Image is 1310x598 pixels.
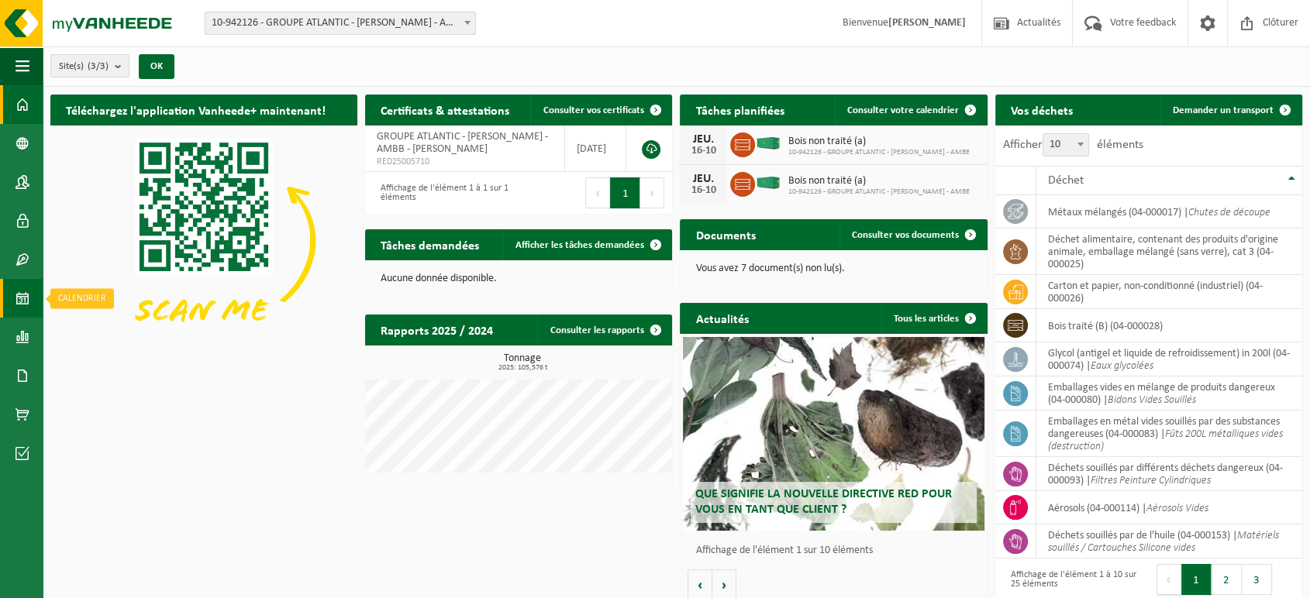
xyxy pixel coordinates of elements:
[565,125,626,172] td: [DATE]
[680,303,764,333] h2: Actualités
[847,105,959,115] span: Consulter votre calendrier
[1212,564,1242,595] button: 2
[683,337,984,531] a: Que signifie la nouvelle directive RED pour vous en tant que client ?
[1036,309,1302,342] td: bois traité (B) (04-000028)
[755,176,781,190] img: HK-XC-40-GN-00
[788,187,969,197] span: 10-942126 - GROUPE ATLANTIC - [PERSON_NAME] - AMBB
[365,229,495,259] h2: Tâches demandées
[515,240,643,250] span: Afficher les tâches demandées
[688,133,719,146] div: JEU.
[365,314,508,345] h2: Rapports 2025 / 2024
[610,177,640,208] button: 1
[377,131,548,155] span: GROUPE ATLANTIC - [PERSON_NAME] - AMBB - [PERSON_NAME]
[1048,530,1279,554] i: Matériels souillés / Cartouches Silicone vides
[1036,491,1302,524] td: aérosols (04-000114) |
[50,95,341,125] h2: Téléchargez l'application Vanheede+ maintenant!
[1036,524,1302,558] td: déchets souillés par de l'huile (04-000153) |
[688,173,719,185] div: JEU.
[1036,411,1302,457] td: emballages en métal vides souillés par des substances dangereuses (04-000083) |
[680,95,799,125] h2: Tâches planifiées
[543,105,643,115] span: Consulter vos certificats
[888,17,966,29] strong: [PERSON_NAME]
[688,146,719,156] div: 16-10
[788,136,969,148] span: Bois non traité (a)
[1160,95,1301,125] a: Demander un transport
[881,303,986,334] a: Tous les articles
[50,54,129,77] button: Site(s)(3/3)
[1157,564,1181,595] button: Previous
[680,219,770,249] h2: Documents
[1036,229,1302,275] td: déchet alimentaire, contenant des produits d'origine animale, emballage mélangé (sans verre), cat...
[1108,394,1196,406] i: Bidons Vides Souillés
[537,314,671,345] a: Consulter les rapports
[695,545,979,556] p: Affichage de l'élément 1 sur 10 éléments
[839,219,986,250] a: Consulter vos documents
[1036,457,1302,491] td: déchets souillés par différents déchets dangereux (04-000093) |
[755,136,781,150] img: HK-XC-40-GN-00
[373,364,672,372] span: 2025: 105,576 t
[139,54,174,79] button: OK
[502,229,671,260] a: Afficher les tâches demandées
[1036,342,1302,376] td: glycol (antigel et liquide de refroidissement) in 200l (04-000074) |
[377,156,553,168] span: RED25005710
[373,176,511,210] div: Affichage de l'élément 1 à 1 sur 1 éléments
[688,185,719,196] div: 16-10
[1036,195,1302,229] td: métaux mélangés (04-000017) |
[1036,376,1302,411] td: emballages vides en mélange de produits dangereux (04-000080) |
[205,12,476,35] span: 10-942126 - GROUPE ATLANTIC - MERVILLE BILLY BERCLAU - AMBB - BILLY BERCLAU
[1048,428,1283,452] i: Fûts 200L métalliques vides (destruction)
[1146,503,1208,514] i: Aérosols Vides
[530,95,671,125] a: Consulter vos certificats
[1188,207,1270,218] i: Chutes de découpe
[381,273,657,284] p: Aucune donnée disponible.
[695,263,971,274] p: Vous avez 7 document(s) non lu(s).
[88,61,109,71] count: (3/3)
[788,175,969,187] span: Bois non traité (a)
[1091,360,1153,372] i: Eaux glycolées
[1043,134,1088,156] span: 10
[59,55,109,78] span: Site(s)
[205,12,475,34] span: 10-942126 - GROUPE ATLANTIC - MERVILLE BILLY BERCLAU - AMBB - BILLY BERCLAU
[1091,475,1211,486] i: Filtres Peinture Cylindriques
[995,95,1088,125] h2: Vos déchets
[1048,174,1084,187] span: Déchet
[365,95,525,125] h2: Certificats & attestations
[585,177,610,208] button: Previous
[1043,133,1089,156] span: 10
[852,230,959,240] span: Consulter vos documents
[373,353,672,372] h3: Tonnage
[695,488,951,515] span: Que signifie la nouvelle directive RED pour vous en tant que client ?
[1242,564,1272,595] button: 3
[1003,139,1143,151] label: Afficher éléments
[640,177,664,208] button: Next
[788,148,969,157] span: 10-942126 - GROUPE ATLANTIC - [PERSON_NAME] - AMBB
[50,125,357,356] img: Download de VHEPlus App
[835,95,986,125] a: Consulter votre calendrier
[1036,275,1302,309] td: carton et papier, non-conditionné (industriel) (04-000026)
[1181,564,1212,595] button: 1
[1173,105,1274,115] span: Demander un transport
